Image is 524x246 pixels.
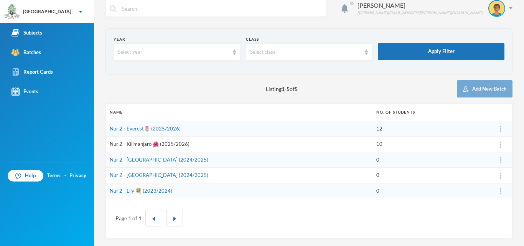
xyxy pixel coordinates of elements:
img: ... [500,188,501,194]
div: [GEOGRAPHIC_DATA] [23,8,71,15]
td: 12 [372,121,489,137]
div: [PERSON_NAME] [358,1,483,10]
div: Select year [118,48,229,56]
img: ... [500,126,501,132]
div: [PERSON_NAME][EMAIL_ADDRESS][PERSON_NAME][DOMAIN_NAME] [358,10,483,16]
div: Class [246,36,372,42]
div: Page 1 of 1 [115,214,142,222]
div: · [64,172,66,180]
img: logo [4,4,20,20]
a: Terms [47,172,61,180]
a: Nur 2 - [GEOGRAPHIC_DATA] (2024/2025) [110,172,208,178]
td: 0 [372,168,489,183]
img: ... [500,157,501,163]
a: Nur 2 - Kilimanjaro 🌺 (2025/2026) [110,141,189,147]
th: No. of students [372,104,489,121]
div: Subjects [12,29,42,37]
th: Name [106,104,372,121]
div: Year [114,36,240,42]
b: 5 [287,86,290,92]
div: Batches [12,48,41,56]
button: Apply Filter [378,43,504,60]
div: Events [12,88,38,96]
td: 0 [372,152,489,168]
a: Privacy [69,172,86,180]
b: 1 [282,86,285,92]
img: ... [500,142,501,148]
div: Select class [250,48,361,56]
img: search [110,5,117,12]
span: Listing - of [266,85,298,93]
div: Report Cards [12,68,53,76]
button: Add New Batch [457,80,512,97]
a: Nur 2 - Everest🌷 (2025/2026) [110,125,181,132]
td: 10 [372,137,489,152]
td: 0 [372,183,489,198]
b: 5 [295,86,298,92]
a: Nur 2 - [GEOGRAPHIC_DATA] (2024/2025) [110,157,208,163]
img: ... [500,173,501,179]
a: Nur 2 - Lily 💐 (2023/2024) [110,188,172,194]
a: Help [8,170,43,182]
img: STUDENT [489,1,504,16]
